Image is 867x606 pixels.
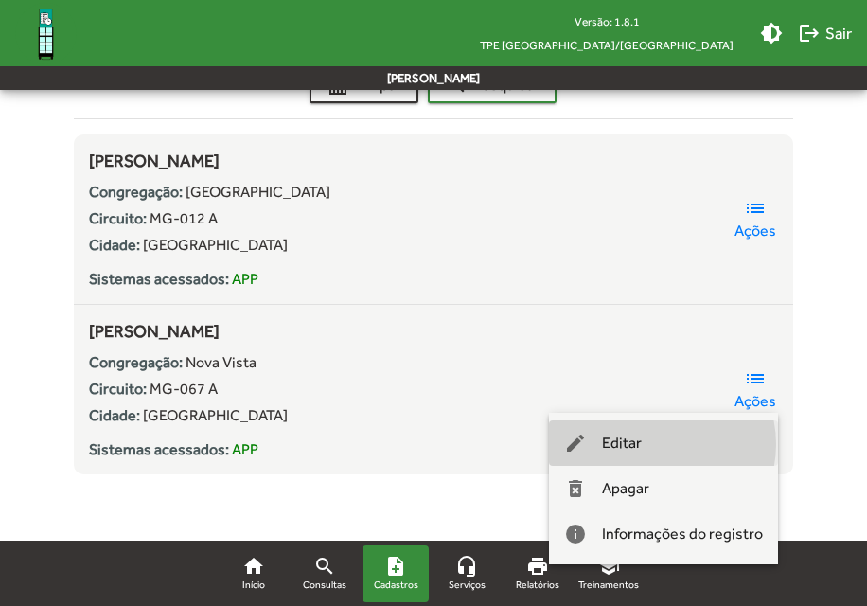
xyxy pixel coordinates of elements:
mat-icon: info [564,523,587,545]
mat-icon: edit [564,432,587,454]
mat-icon: delete_forever [564,477,587,500]
span: Apagar [602,466,649,511]
span: Editar [602,420,642,466]
span: Informações do registro [602,511,763,557]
